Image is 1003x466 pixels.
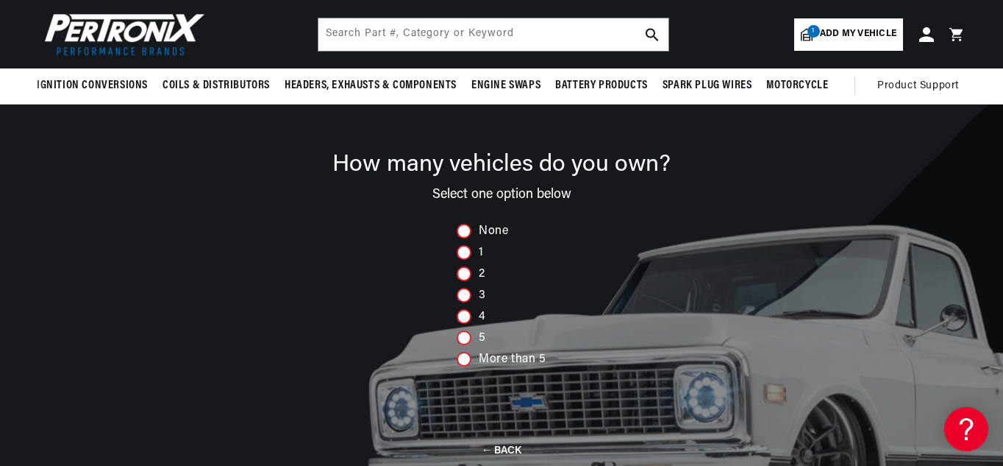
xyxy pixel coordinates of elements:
[820,27,896,41] span: Add my vehicle
[877,78,959,94] span: Product Support
[794,18,903,51] a: 1Add my vehicle
[457,288,546,303] div: 3
[37,9,206,60] img: Pertronix
[59,153,944,177] div: How many vehicles do you own?
[663,78,752,93] span: Spark Plug Wires
[163,78,270,93] span: Coils & Distributors
[766,78,828,93] span: Motorcycle
[555,78,648,93] span: Battery Products
[877,68,966,104] summary: Product Support
[457,309,546,324] div: 4
[482,443,521,457] button: ← BACK
[155,68,277,103] summary: Coils & Distributors
[457,352,546,367] div: More than 5
[636,18,668,51] button: search button
[457,245,546,260] div: 1
[457,331,546,345] div: 5
[318,18,668,51] input: Search Part #, Category or Keyword
[59,177,944,202] div: Select one option below
[277,68,464,103] summary: Headers, Exhausts & Components
[285,78,457,93] span: Headers, Exhausts & Components
[807,25,820,38] span: 1
[457,266,546,281] div: 2
[471,78,540,93] span: Engine Swaps
[37,68,155,103] summary: Ignition Conversions
[464,68,548,103] summary: Engine Swaps
[457,224,546,239] div: None
[655,68,760,103] summary: Spark Plug Wires
[548,68,655,103] summary: Battery Products
[759,68,835,103] summary: Motorcycle
[37,78,148,93] span: Ignition Conversions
